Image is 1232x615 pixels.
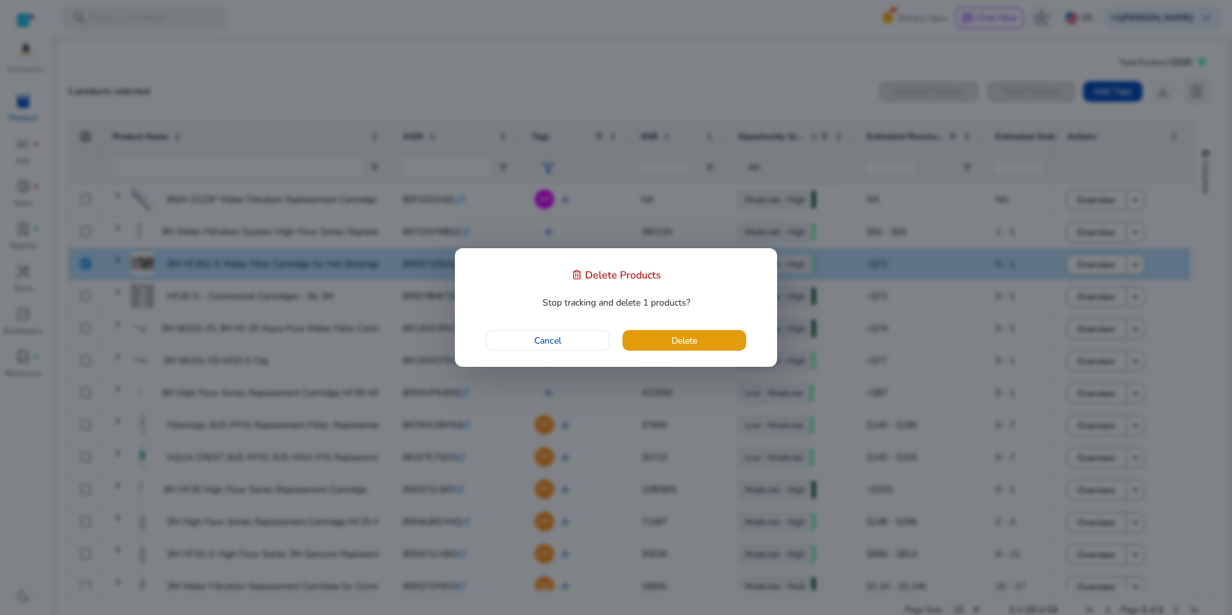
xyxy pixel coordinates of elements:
button: Delete [622,330,746,351]
button: Cancel [486,330,610,351]
span: Delete [671,334,697,347]
h4: Delete Products [585,269,661,282]
span: Cancel [534,334,561,347]
p: Stop tracking and delete 1 products? [471,295,761,311]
